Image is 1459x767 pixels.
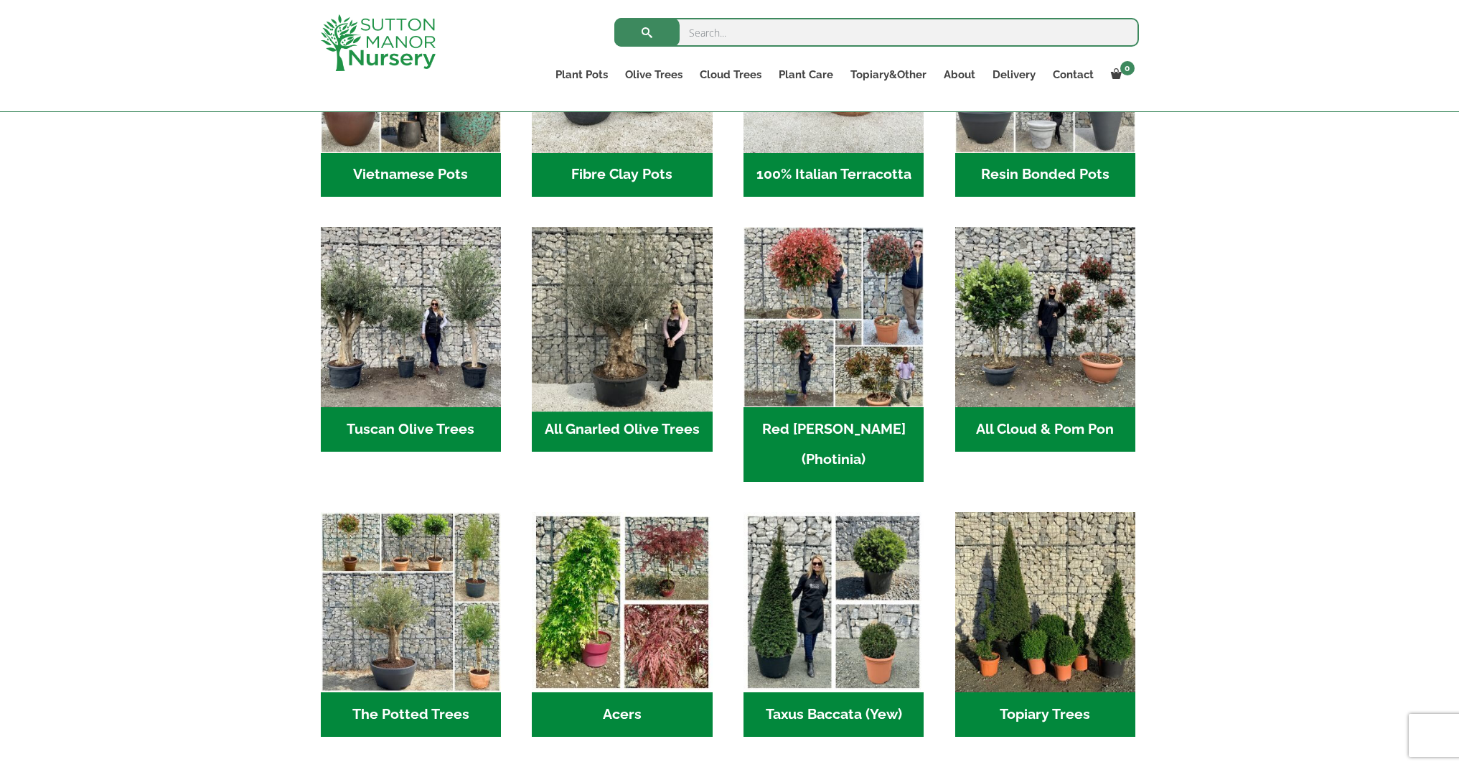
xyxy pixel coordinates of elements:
h2: Topiary Trees [955,692,1135,737]
img: Home - A124EB98 0980 45A7 B835 C04B779F7765 [955,227,1135,407]
a: Plant Care [770,65,842,85]
a: Contact [1044,65,1102,85]
h2: Acers [532,692,712,737]
a: Cloud Trees [691,65,770,85]
a: 0 [1102,65,1139,85]
a: Visit product category All Gnarled Olive Trees [532,227,712,452]
h2: Red [PERSON_NAME] (Photinia) [743,407,924,482]
span: 0 [1120,61,1135,75]
h2: Tuscan Olive Trees [321,407,501,452]
a: Visit product category The Potted Trees [321,512,501,737]
img: Home - F5A23A45 75B5 4929 8FB2 454246946332 [743,227,924,407]
img: Home - 7716AD77 15EA 4607 B135 B37375859F10 [321,227,501,407]
h2: Fibre Clay Pots [532,153,712,197]
a: Visit product category Tuscan Olive Trees [321,227,501,452]
a: Visit product category Topiary Trees [955,512,1135,737]
a: About [935,65,984,85]
a: Visit product category Red Robin (Photinia) [743,227,924,482]
img: Home - Untitled Project 4 [532,512,712,692]
a: Delivery [984,65,1044,85]
img: Home - Untitled Project [743,512,924,692]
img: logo [321,14,436,71]
a: Visit product category Acers [532,512,712,737]
img: Home - C8EC7518 C483 4BAA AA61 3CAAB1A4C7C4 1 201 a [955,512,1135,692]
img: Home - 5833C5B7 31D0 4C3A 8E42 DB494A1738DB [527,223,717,412]
a: Visit product category All Cloud & Pom Pon [955,227,1135,452]
h2: Resin Bonded Pots [955,153,1135,197]
a: Olive Trees [616,65,691,85]
h2: Vietnamese Pots [321,153,501,197]
h2: Taxus Baccata (Yew) [743,692,924,737]
a: Topiary&Other [842,65,935,85]
h2: All Gnarled Olive Trees [532,407,712,452]
a: Visit product category Taxus Baccata (Yew) [743,512,924,737]
input: Search... [614,18,1139,47]
h2: All Cloud & Pom Pon [955,407,1135,452]
h2: The Potted Trees [321,692,501,737]
h2: 100% Italian Terracotta [743,153,924,197]
img: Home - new coll [321,512,501,692]
a: Plant Pots [547,65,616,85]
